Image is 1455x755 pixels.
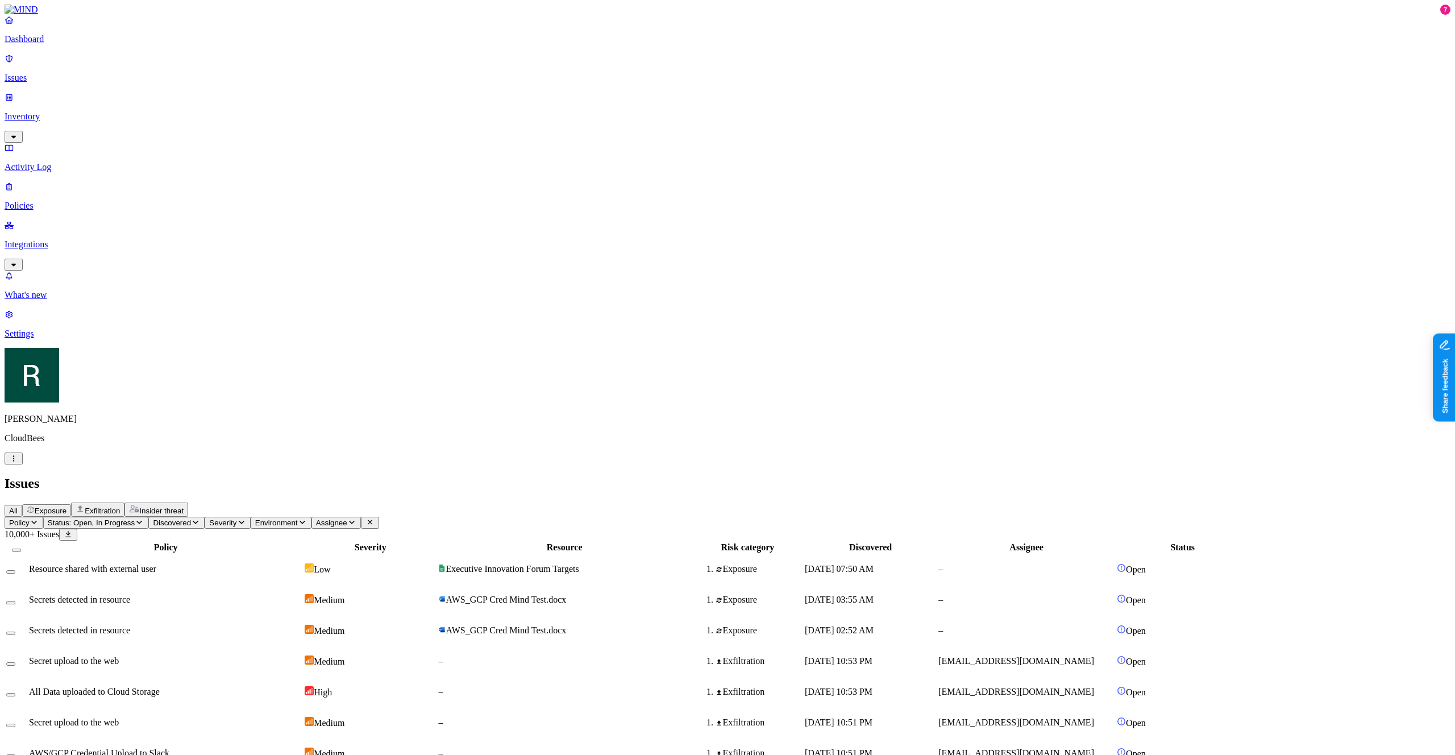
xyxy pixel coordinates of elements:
[209,518,236,527] span: Severity
[1126,687,1146,697] span: Open
[305,717,314,726] img: severity-medium
[5,309,1450,339] a: Settings
[938,717,1094,727] span: [EMAIL_ADDRESS][DOMAIN_NAME]
[9,507,18,515] span: All
[716,625,803,636] div: Exposure
[438,542,690,553] div: Resource
[255,518,298,527] span: Environment
[5,143,1450,172] a: Activity Log
[314,657,344,666] span: Medium
[1440,5,1450,15] div: 7
[5,529,59,539] span: 10,000+ Issues
[314,595,344,605] span: Medium
[305,656,314,665] img: severity-medium
[6,724,15,727] button: Select row
[12,549,21,552] button: Select all
[805,656,872,666] span: [DATE] 10:53 PM
[29,625,130,635] span: Secrets detected in resource
[29,717,119,727] span: Secret upload to the web
[1126,626,1146,636] span: Open
[1117,717,1126,726] img: status-open
[29,687,160,696] span: All Data uploaded to Cloud Storage
[446,595,566,604] span: AWS_GCP Cred Mind Test.docx
[446,564,579,574] span: Executive Innovation Forum Targets
[938,564,943,574] span: –
[314,565,330,574] span: Low
[716,687,803,697] div: Exfiltration
[438,656,443,666] span: –
[5,290,1450,300] p: What's new
[6,662,15,666] button: Select row
[1117,686,1126,695] img: status-open
[6,601,15,604] button: Select row
[5,15,1450,44] a: Dashboard
[805,564,874,574] span: [DATE] 07:50 AM
[938,595,943,604] span: –
[438,687,443,696] span: –
[85,507,120,515] span: Exfiltration
[938,542,1115,553] div: Assignee
[1126,657,1146,666] span: Open
[938,687,1094,696] span: [EMAIL_ADDRESS][DOMAIN_NAME]
[1117,542,1248,553] div: Status
[5,433,1450,443] p: CloudBees
[1117,594,1126,603] img: status-open
[316,518,347,527] span: Assignee
[5,53,1450,83] a: Issues
[693,542,803,553] div: Risk category
[1126,565,1146,574] span: Open
[314,626,344,636] span: Medium
[1117,563,1126,573] img: status-open
[5,5,1450,15] a: MIND
[5,111,1450,122] p: Inventory
[438,595,446,603] img: microsoft-word
[35,507,66,515] span: Exposure
[716,717,803,728] div: Exfiltration
[139,507,184,515] span: Insider threat
[153,518,191,527] span: Discovered
[6,693,15,696] button: Select row
[805,595,874,604] span: [DATE] 03:55 AM
[5,348,59,403] img: Ron Rabinovich
[6,632,15,635] button: Select row
[1126,595,1146,605] span: Open
[716,564,803,574] div: Exposure
[29,542,302,553] div: Policy
[5,162,1450,172] p: Activity Log
[5,73,1450,83] p: Issues
[29,564,156,574] span: Resource shared with external user
[305,686,314,695] img: severity-high
[305,563,314,573] img: severity-low
[805,625,874,635] span: [DATE] 02:52 AM
[5,5,38,15] img: MIND
[938,656,1094,666] span: [EMAIL_ADDRESS][DOMAIN_NAME]
[805,542,936,553] div: Discovered
[5,476,1450,491] h2: Issues
[716,595,803,605] div: Exposure
[29,656,119,666] span: Secret upload to the web
[1117,625,1126,634] img: status-open
[5,92,1450,141] a: Inventory
[305,594,314,603] img: severity-medium
[5,181,1450,211] a: Policies
[716,656,803,666] div: Exfiltration
[5,239,1450,250] p: Integrations
[5,34,1450,44] p: Dashboard
[5,329,1450,339] p: Settings
[314,687,332,697] span: High
[5,220,1450,269] a: Integrations
[5,201,1450,211] p: Policies
[6,570,15,574] button: Select row
[48,518,135,527] span: Status: Open, In Progress
[9,518,30,527] span: Policy
[938,625,943,635] span: –
[5,271,1450,300] a: What's new
[438,565,446,572] img: google-sheets
[1126,718,1146,728] span: Open
[438,717,443,727] span: –
[1117,656,1126,665] img: status-open
[305,625,314,634] img: severity-medium
[314,718,344,728] span: Medium
[438,626,446,633] img: microsoft-word
[805,717,872,727] span: [DATE] 10:51 PM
